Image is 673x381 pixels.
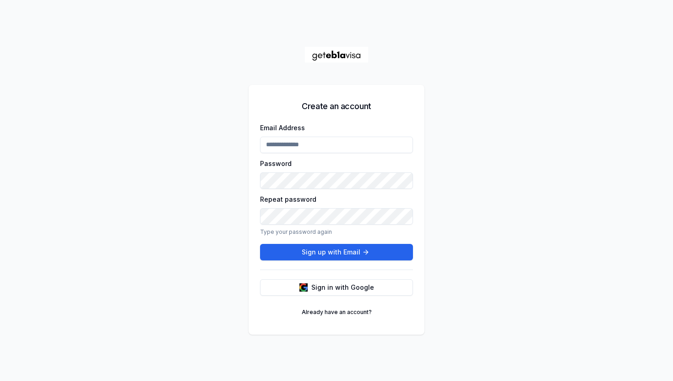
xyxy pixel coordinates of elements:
[304,47,369,63] img: geteb1avisa logo
[260,195,316,203] label: Repeat password
[302,100,371,113] h5: Create an account
[311,283,374,292] span: Sign in with Google
[304,47,369,63] a: Home Page
[296,305,377,320] a: Already have an account?
[260,160,292,167] label: Password
[299,283,308,292] img: google logo
[260,244,413,260] button: Sign up with Email
[260,228,413,239] p: Type your password again
[260,124,305,132] label: Email Address
[260,279,413,296] button: Sign in with Google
